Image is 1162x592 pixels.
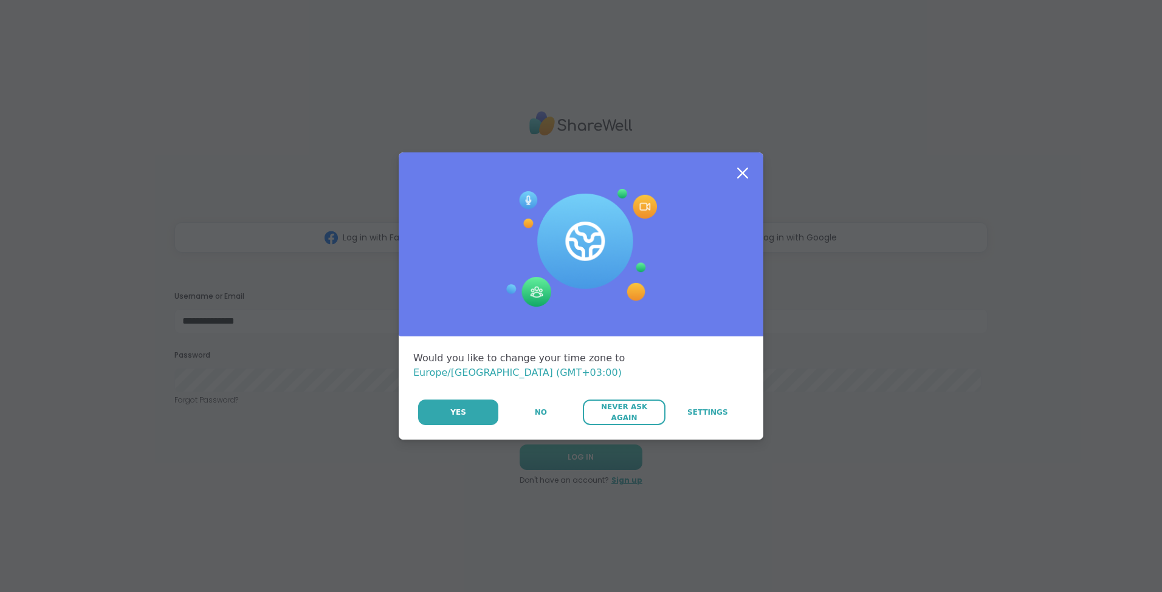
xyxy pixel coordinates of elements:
[413,367,622,378] span: Europe/[GEOGRAPHIC_DATA] (GMT+03:00)
[589,401,659,423] span: Never Ask Again
[500,400,582,425] button: No
[583,400,665,425] button: Never Ask Again
[535,407,547,418] span: No
[505,189,657,308] img: Session Experience
[450,407,466,418] span: Yes
[667,400,749,425] a: Settings
[418,400,498,425] button: Yes
[413,351,749,380] div: Would you like to change your time zone to
[687,407,728,418] span: Settings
